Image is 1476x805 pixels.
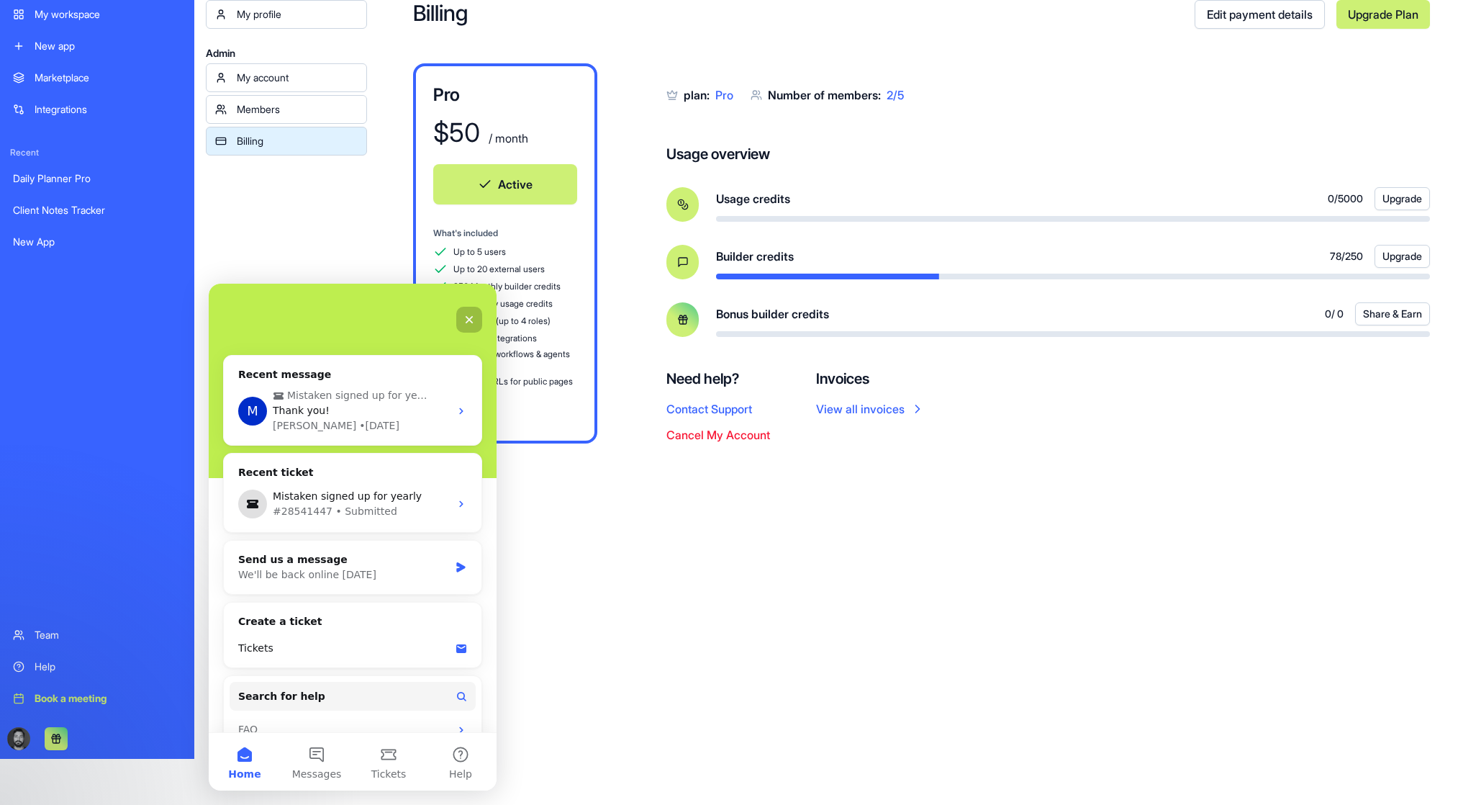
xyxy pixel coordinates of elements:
div: Daily Planner Pro [13,171,181,186]
div: What's included [433,228,577,239]
span: Number of members: [768,88,881,102]
div: Marketplace [35,71,181,85]
a: New app [4,32,190,60]
button: Help [216,449,288,507]
button: Active [433,164,577,204]
a: Help [4,652,190,681]
h3: Pro [433,84,577,107]
a: View all invoices [816,400,925,418]
span: Builder credits [716,248,794,265]
a: Book a meeting [4,684,190,713]
button: Cancel My Account [666,426,770,444]
div: / month [486,130,528,147]
span: Pro [715,88,733,102]
a: Client Notes Tracker [4,196,190,225]
button: Upgrade [1375,245,1430,268]
button: Share & Earn [1355,302,1430,325]
span: Up to 5 users [453,246,506,258]
span: Bonus builder credits [716,305,829,323]
span: 2 / 5 [887,88,904,102]
span: 0 / 0 [1325,307,1344,321]
div: Book a meeting [35,691,181,706]
a: Integrations [4,95,190,124]
div: $ 50 [433,118,480,147]
a: Daily Planner Pro [4,164,190,193]
span: Up to 20 external users [453,264,545,275]
span: 78 / 250 [1330,249,1363,264]
span: 5K Monthly usage credits [453,298,553,310]
a: Marketplace [4,63,190,92]
div: Billing [237,134,358,148]
button: Upgrade [1375,187,1430,210]
a: Members [206,95,367,124]
a: New App [4,228,190,256]
span: Usage credits [716,190,790,207]
div: My workspace [35,7,181,22]
a: My account [206,63,367,92]
span: 0 / 5000 [1328,192,1363,206]
span: Admin [206,46,367,60]
div: Help [35,660,181,674]
span: 250 Monthly builder credits [453,281,561,292]
span: Advanced workflows & agents capailities [453,348,577,372]
div: My account [237,71,358,85]
span: plan: [684,88,710,102]
span: Custom URLs for public pages [453,376,573,387]
span: Help [240,485,263,495]
a: Team [4,621,190,649]
span: Recent [4,147,190,158]
img: ACg8ocLgOF4bjOymJxKawdIdklYA68NjYQoKYxjRny7HkDiFQmphKnKP_Q=s96-c [7,727,30,750]
div: My profile [237,7,358,22]
h4: Need help? [666,369,770,389]
h4: Invoices [816,369,925,389]
h4: Usage overview [666,144,770,164]
div: New app [35,39,181,53]
a: Pro$50 / monthActiveWhat's includedUp to 5 usersUp to 20 external users250 Monthly builder credit... [413,63,597,444]
iframe: Intercom live chat [209,284,497,791]
button: Contact Support [666,400,752,418]
a: Billing [206,127,367,156]
div: Team [35,628,181,642]
div: Client Notes Tracker [13,203,181,217]
div: New App [13,235,181,249]
div: Members [237,102,358,117]
span: User roles (up to 4 roles) [453,315,551,327]
div: Integrations [35,102,181,117]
